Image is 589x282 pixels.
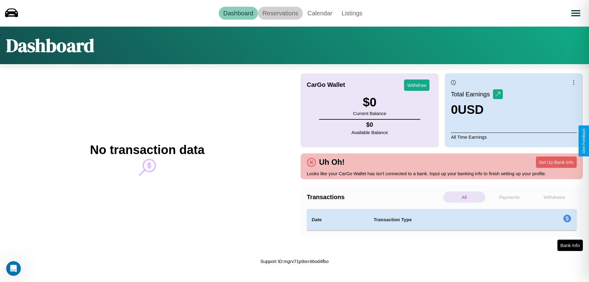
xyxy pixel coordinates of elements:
h4: $ 0 [352,121,388,128]
table: simple table [307,209,577,230]
h1: Dashboard [6,33,94,58]
p: Looks like your CarGo Wallet has isn't connected to a bank. Input up your banking info to finish ... [307,169,577,178]
p: Current Balance [353,109,386,118]
p: Withdraws [533,191,575,203]
a: Listings [337,7,367,20]
a: Calendar [303,7,337,20]
p: Available Balance [352,128,388,137]
h4: Transaction Type [374,216,513,223]
button: Open menu [567,5,584,22]
button: Set Up Bank Info [536,156,577,168]
p: All Time Earnings [451,133,577,141]
h3: $ 0 [353,95,386,109]
a: Dashboard [219,7,258,20]
p: Support ID: mgrv71p9srr46od4fbo [260,257,329,265]
h4: Uh Oh! [316,158,348,167]
iframe: Intercom live chat [6,261,21,276]
p: Total Earnings [451,89,493,100]
h3: 0 USD [451,103,503,117]
p: Payments [488,191,530,203]
button: Withdraw [404,79,429,91]
div: Give Feedback [582,129,586,153]
h4: Transactions [307,194,442,201]
h2: No transaction data [90,143,204,157]
a: Reservations [258,7,303,20]
p: All [443,191,485,203]
h4: Date [312,216,364,223]
button: Bank Info [557,240,583,251]
h4: CarGo Wallet [307,81,345,88]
